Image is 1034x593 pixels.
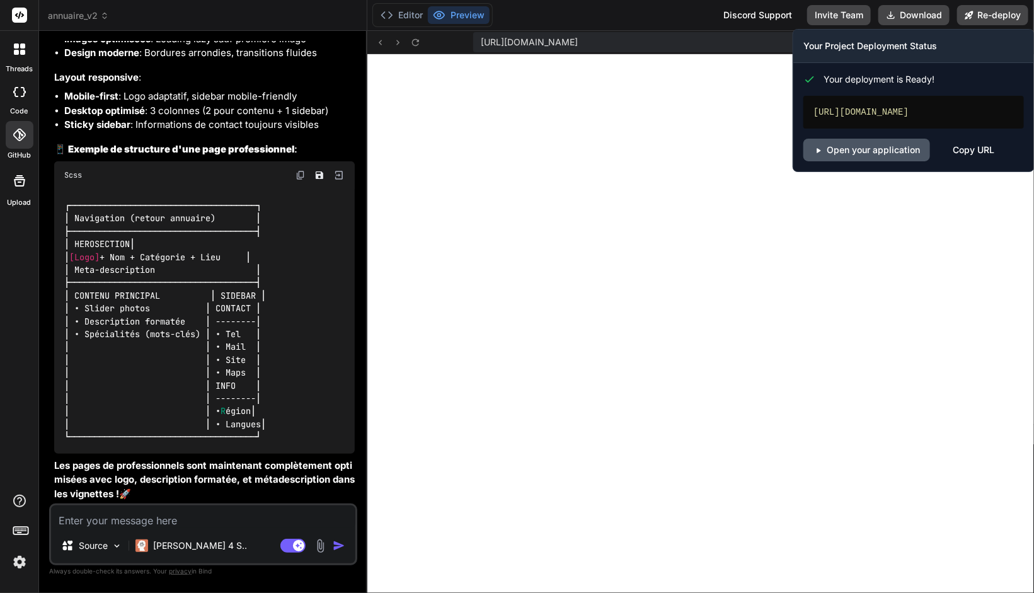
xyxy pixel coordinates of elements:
span: SECTION [95,239,130,250]
p: Source [79,539,108,552]
div: Copy URL [953,139,994,161]
p: Always double-check its answers. Your in Bind [49,565,357,577]
h4: : [54,71,355,85]
label: Upload [8,197,32,208]
strong: Sticky sidebar [64,118,130,130]
span: R [221,406,226,417]
h3: : [54,142,355,157]
a: Open your application [803,139,930,161]
img: Claude 4 Sonnet [135,539,148,552]
button: Editor [376,6,428,24]
button: Save file [311,166,328,184]
strong: Images optimisées [64,33,151,45]
label: threads [6,64,33,74]
span: Your deployment is Ready! [824,73,934,86]
img: settings [9,551,30,573]
span: annuaire_v2 [48,9,109,22]
button: Download [878,5,950,25]
div: [URL][DOMAIN_NAME] [803,96,1024,129]
img: Open in Browser [333,170,345,181]
span: [URL][DOMAIN_NAME] [481,36,578,49]
strong: Layout responsive [54,71,139,83]
strong: Desktop optimisé [64,105,145,117]
span: privacy [169,567,192,575]
label: GitHub [8,150,31,161]
p: [PERSON_NAME] 4 S.. [153,539,247,552]
p: 🚀 [54,459,355,502]
div: Discord Support [716,5,800,25]
img: attachment [313,539,328,553]
li: : Bordures arrondies, transitions fluides [64,46,355,60]
strong: Mobile-first [64,90,118,102]
label: code [11,106,28,117]
img: copy [296,170,306,180]
img: Pick Models [112,541,122,551]
span: Scss [64,170,82,180]
span: [Logo] [69,251,100,263]
strong: 📱 Exemple de structure d'une page professionnel [54,143,294,155]
h3: Your Project Deployment Status [803,40,1024,52]
button: Invite Team [807,5,871,25]
li: : Informations de contact toujours visibles [64,118,355,132]
img: icon [333,539,345,552]
iframe: Preview [367,54,1034,593]
code: ┌─────────────────────────────────────┐ │ Navigation (retour annuaire) │ ├───────────────────────... [64,199,266,444]
li: : 3 colonnes (2 pour contenu + 1 sidebar) [64,104,355,118]
button: Preview [428,6,490,24]
strong: Les pages de professionnels sont maintenant complètement optimisées avec logo, description format... [54,459,357,500]
li: : Logo adaptatif, sidebar mobile-friendly [64,89,355,104]
button: Re-deploy [957,5,1028,25]
strong: Design moderne [64,47,139,59]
